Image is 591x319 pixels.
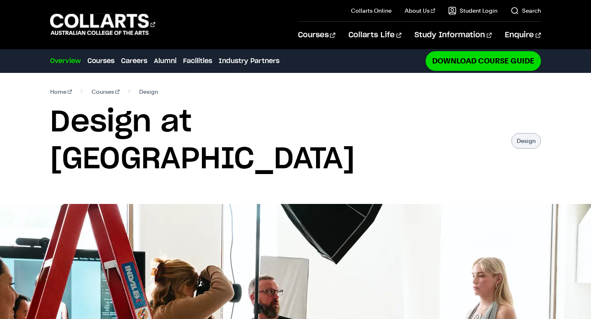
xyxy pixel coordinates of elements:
a: Courses [87,56,115,66]
a: Alumni [154,56,176,66]
a: About Us [405,7,435,15]
span: Design [139,86,158,97]
a: Student Login [448,7,497,15]
a: Home [50,86,72,97]
a: Courses [92,86,119,97]
a: Study Information [415,22,492,49]
div: Go to homepage [50,13,155,36]
a: Courses [298,22,335,49]
a: Overview [50,56,81,66]
a: Collarts Online [351,7,392,15]
a: Enquire [505,22,541,49]
h1: Design at [GEOGRAPHIC_DATA] [50,104,503,178]
a: Industry Partners [219,56,279,66]
a: Search [511,7,541,15]
a: Download Course Guide [426,51,541,70]
p: Design [511,133,541,149]
a: Careers [121,56,147,66]
a: Facilities [183,56,212,66]
a: Collarts Life [348,22,401,49]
